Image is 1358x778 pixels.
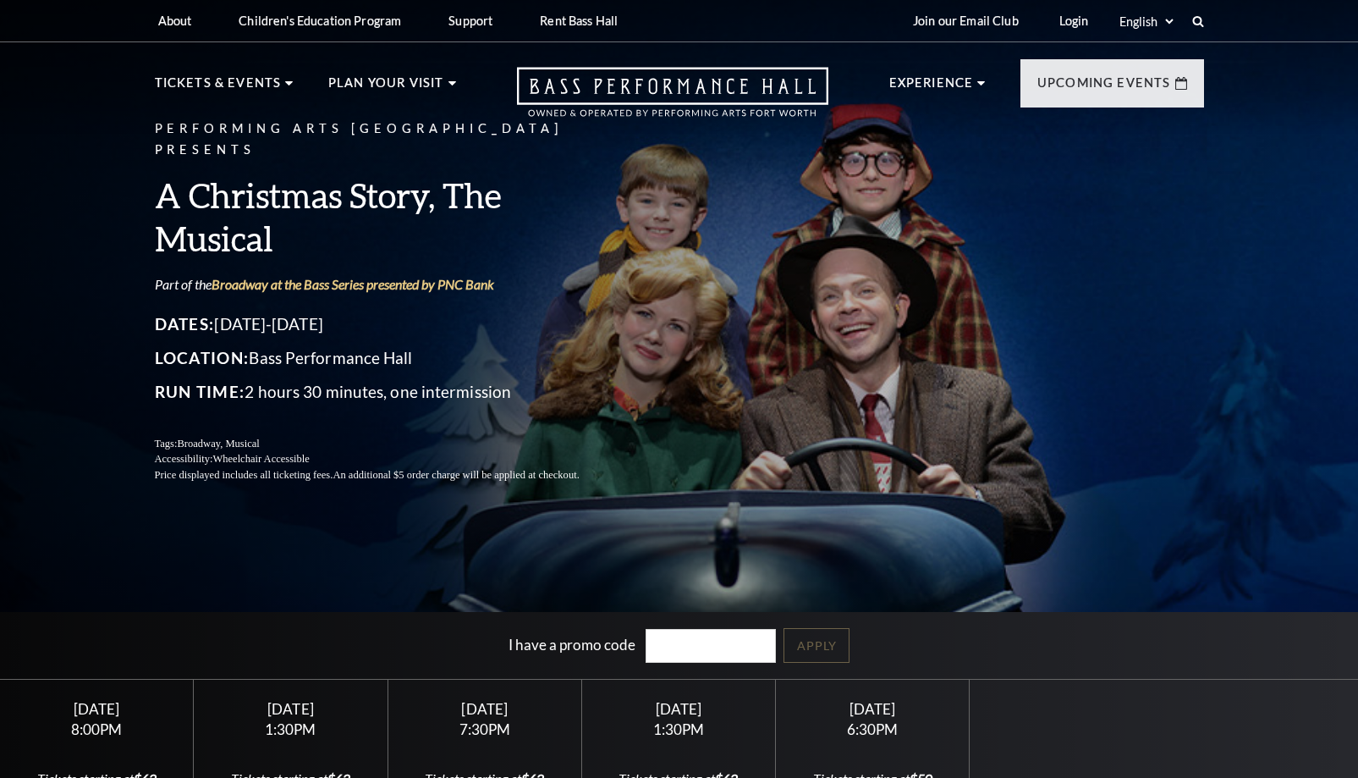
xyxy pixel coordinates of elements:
[448,14,492,28] p: Support
[155,275,620,294] p: Part of the
[155,436,620,452] p: Tags:
[602,700,756,718] div: [DATE]
[155,311,620,338] p: [DATE]-[DATE]
[155,73,282,103] p: Tickets & Events
[158,14,192,28] p: About
[212,276,494,292] a: Broadway at the Bass Series presented by PNC Bank
[155,451,620,467] p: Accessibility:
[889,73,974,103] p: Experience
[214,722,367,737] div: 1:30PM
[155,348,250,367] span: Location:
[177,438,259,450] span: Broadway, Musical
[333,469,579,481] span: An additional $5 order charge will be applied at checkout.
[602,722,756,737] div: 1:30PM
[214,700,367,718] div: [DATE]
[212,453,309,465] span: Wheelchair Accessible
[408,700,561,718] div: [DATE]
[1116,14,1176,30] select: Select:
[155,382,245,401] span: Run Time:
[796,700,949,718] div: [DATE]
[328,73,444,103] p: Plan Your Visit
[155,345,620,372] p: Bass Performance Hall
[408,722,561,737] div: 7:30PM
[155,467,620,483] p: Price displayed includes all ticketing fees.
[155,119,620,161] p: Performing Arts [GEOGRAPHIC_DATA] Presents
[1037,73,1171,103] p: Upcoming Events
[155,174,620,260] h3: A Christmas Story, The Musical
[155,378,620,406] p: 2 hours 30 minutes, one intermission
[20,722,173,737] div: 8:00PM
[540,14,618,28] p: Rent Bass Hall
[509,635,635,653] label: I have a promo code
[796,722,949,737] div: 6:30PM
[20,700,173,718] div: [DATE]
[239,14,401,28] p: Children's Education Program
[155,314,215,334] span: Dates:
